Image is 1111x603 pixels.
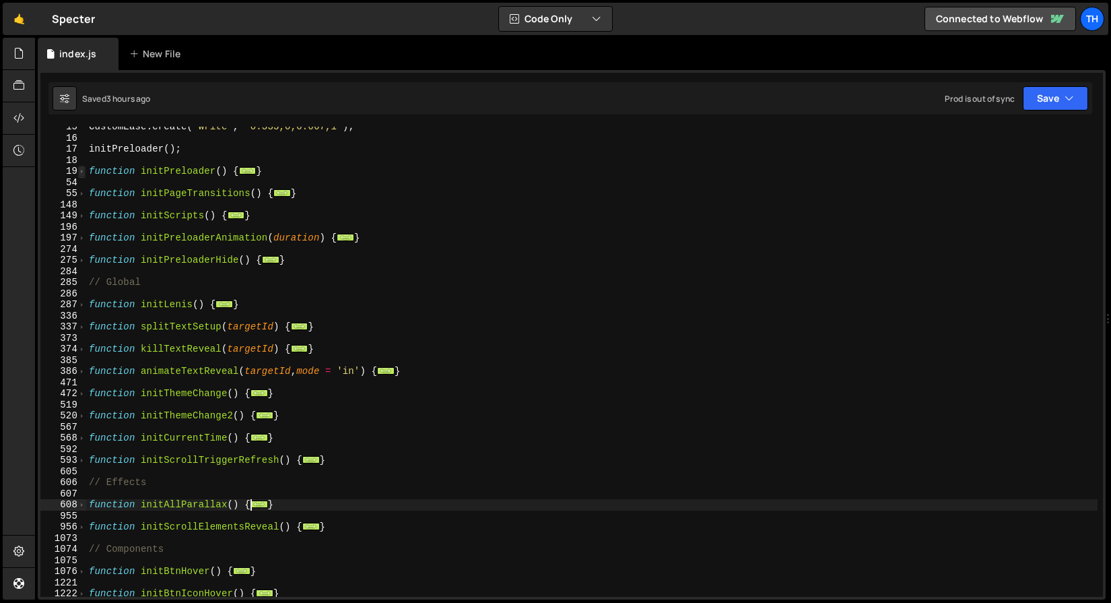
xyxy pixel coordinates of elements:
div: index.js [59,47,96,61]
div: 471 [40,377,86,389]
div: Prod is out of sync [945,93,1015,104]
div: 1076 [40,566,86,577]
span: ... [250,434,268,441]
button: Save [1023,86,1088,110]
div: Specter [52,11,95,27]
div: 285 [40,277,86,288]
div: 196 [40,222,86,233]
span: ... [291,345,308,352]
div: 606 [40,477,86,488]
div: 16 [40,133,86,144]
div: 593 [40,455,86,466]
div: 567 [40,422,86,433]
div: 592 [40,444,86,455]
span: ... [262,256,279,263]
span: ... [228,212,245,219]
div: 519 [40,400,86,411]
div: 374 [40,344,86,355]
div: Saved [82,93,151,104]
span: ... [215,300,233,308]
div: 1075 [40,555,86,567]
div: 287 [40,299,86,311]
div: 284 [40,266,86,278]
div: 55 [40,188,86,199]
span: ... [233,567,250,575]
div: 385 [40,355,86,367]
div: 956 [40,521,86,533]
a: Th [1080,7,1104,31]
a: Connected to Webflow [924,7,1076,31]
a: 🤙 [3,3,36,35]
div: 955 [40,511,86,522]
div: 148 [40,199,86,211]
div: 337 [40,321,86,333]
div: 149 [40,210,86,222]
div: 3 hours ago [106,93,151,104]
div: 15 [40,121,86,133]
div: 373 [40,333,86,344]
span: ... [239,167,257,174]
span: ... [291,323,308,330]
div: 197 [40,232,86,244]
div: 607 [40,488,86,500]
button: Code Only [499,7,612,31]
div: 275 [40,255,86,266]
div: 1222 [40,588,86,600]
span: ... [337,234,354,241]
span: ... [302,523,320,530]
div: 605 [40,466,86,478]
div: 274 [40,244,86,255]
div: 19 [40,166,86,177]
span: ... [302,456,320,464]
div: 54 [40,177,86,189]
div: 17 [40,144,86,155]
span: ... [256,590,273,597]
span: ... [273,189,291,197]
div: 1074 [40,544,86,555]
span: ... [377,367,395,375]
div: 336 [40,311,86,322]
div: 520 [40,410,86,422]
div: 18 [40,155,86,166]
span: ... [250,389,268,397]
div: 472 [40,388,86,400]
div: 1221 [40,577,86,589]
span: ... [256,412,273,419]
div: 608 [40,499,86,511]
div: New File [129,47,186,61]
div: 286 [40,288,86,300]
div: 1073 [40,533,86,544]
div: 568 [40,433,86,444]
div: 386 [40,366,86,377]
span: ... [250,501,268,508]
